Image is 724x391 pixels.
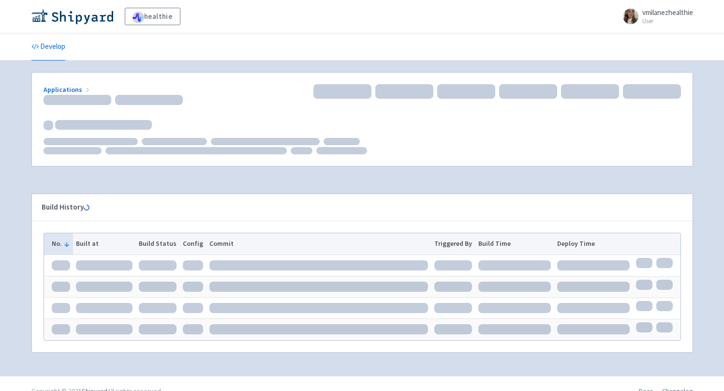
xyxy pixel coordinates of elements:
a: Applications [44,85,91,94]
a: vmilanezhealthie User [617,9,693,24]
span: vmilanezhealthie [642,8,693,17]
th: Built at [73,233,136,255]
th: Commit [206,233,431,255]
th: Build Time [475,233,554,255]
th: Config [179,233,206,255]
th: Triggered By [431,233,475,255]
a: Develop [31,33,65,60]
button: No. [52,239,70,249]
th: Build Status [136,233,180,255]
div: Build History [42,202,667,213]
th: Deploy Time [554,233,633,255]
small: User [642,18,693,24]
img: Shipyard logo [31,9,113,24]
a: healthie [125,8,180,25]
